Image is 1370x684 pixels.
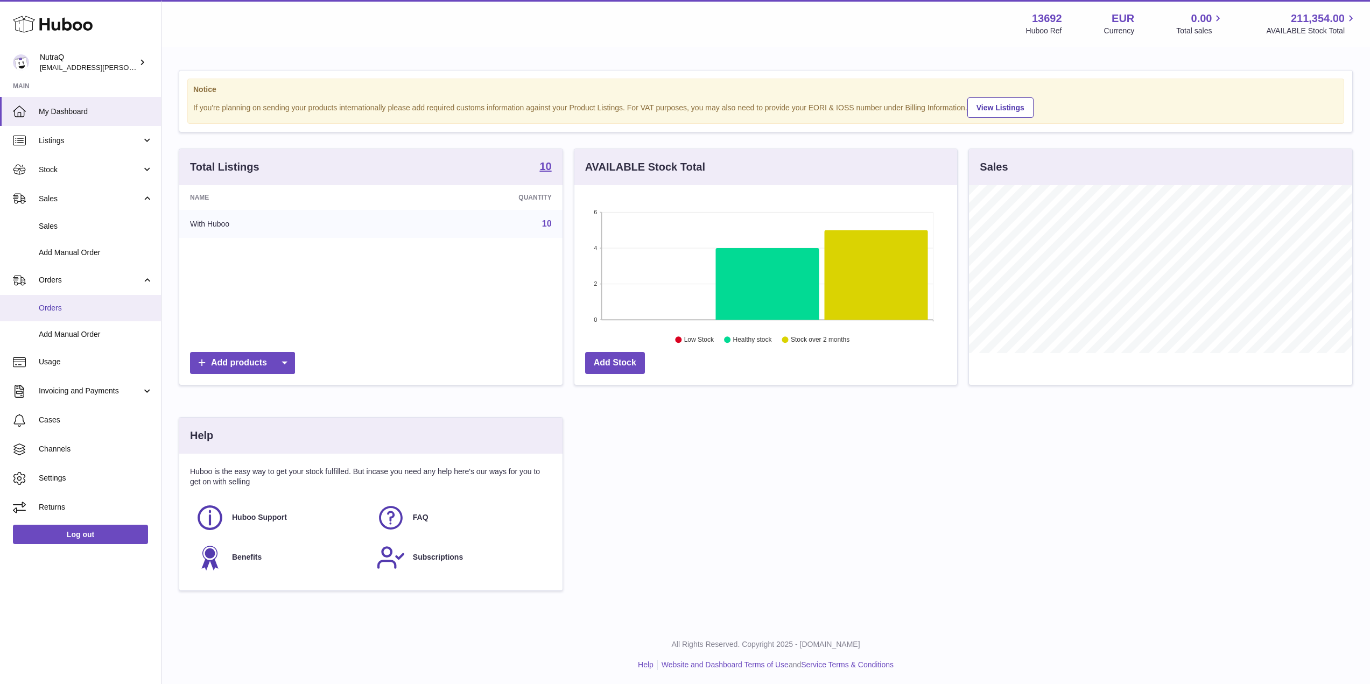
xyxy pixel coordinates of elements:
[1176,11,1224,36] a: 0.00 Total sales
[39,444,153,454] span: Channels
[39,357,153,367] span: Usage
[39,329,153,340] span: Add Manual Order
[967,97,1034,118] a: View Listings
[1026,26,1062,36] div: Huboo Ref
[232,552,262,562] span: Benefits
[190,352,295,374] a: Add products
[39,221,153,231] span: Sales
[381,185,562,210] th: Quantity
[638,660,654,669] a: Help
[594,209,597,215] text: 6
[1176,26,1224,36] span: Total sales
[791,336,849,344] text: Stock over 2 months
[232,512,287,523] span: Huboo Support
[1191,11,1212,26] span: 0.00
[376,543,546,572] a: Subscriptions
[193,84,1338,95] strong: Notice
[179,185,381,210] th: Name
[39,473,153,483] span: Settings
[170,639,1361,650] p: All Rights Reserved. Copyright 2025 - [DOMAIN_NAME]
[39,248,153,258] span: Add Manual Order
[539,161,551,174] a: 10
[190,467,552,487] p: Huboo is the easy way to get your stock fulfilled. But incase you need any help here's our ways f...
[684,336,714,344] text: Low Stock
[585,352,645,374] a: Add Stock
[195,543,366,572] a: Benefits
[13,54,29,70] img: odd.nordahl@nutraq.com
[39,107,153,117] span: My Dashboard
[594,316,597,323] text: 0
[39,502,153,512] span: Returns
[40,52,137,73] div: NutraQ
[542,219,552,228] a: 10
[179,210,381,238] td: With Huboo
[1266,26,1357,36] span: AVAILABLE Stock Total
[39,165,142,175] span: Stock
[39,415,153,425] span: Cases
[190,160,259,174] h3: Total Listings
[980,160,1008,174] h3: Sales
[13,525,148,544] a: Log out
[40,63,216,72] span: [EMAIL_ADDRESS][PERSON_NAME][DOMAIN_NAME]
[539,161,551,172] strong: 10
[733,336,772,344] text: Healthy stock
[658,660,894,670] li: and
[1104,26,1135,36] div: Currency
[39,386,142,396] span: Invoicing and Payments
[39,275,142,285] span: Orders
[1032,11,1062,26] strong: 13692
[662,660,789,669] a: Website and Dashboard Terms of Use
[1291,11,1345,26] span: 211,354.00
[1266,11,1357,36] a: 211,354.00 AVAILABLE Stock Total
[594,281,597,287] text: 2
[39,194,142,204] span: Sales
[193,96,1338,118] div: If you're planning on sending your products internationally please add required customs informati...
[1112,11,1134,26] strong: EUR
[413,512,428,523] span: FAQ
[190,428,213,443] h3: Help
[594,245,597,251] text: 4
[801,660,894,669] a: Service Terms & Conditions
[39,303,153,313] span: Orders
[376,503,546,532] a: FAQ
[39,136,142,146] span: Listings
[413,552,463,562] span: Subscriptions
[195,503,366,532] a: Huboo Support
[585,160,705,174] h3: AVAILABLE Stock Total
